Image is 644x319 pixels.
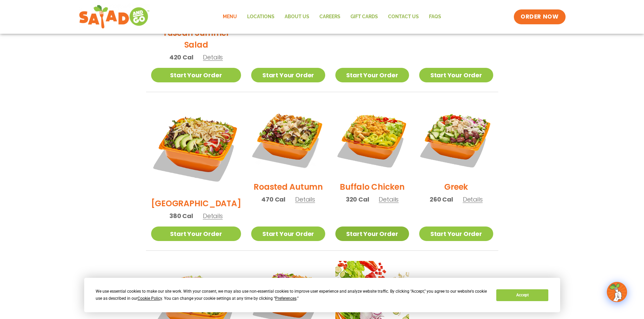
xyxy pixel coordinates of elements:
a: FAQs [424,9,446,25]
span: Cookie Policy [138,296,162,301]
a: Locations [242,9,280,25]
span: Details [203,53,223,61]
img: Product photo for Roasted Autumn Salad [251,102,325,176]
span: 470 Cal [261,195,285,204]
span: Details [379,195,399,204]
button: Accept [496,289,548,301]
span: Details [295,195,315,204]
a: GIFT CARDS [345,9,383,25]
span: Preferences [275,296,296,301]
a: Menu [218,9,242,25]
a: Start Your Order [335,68,409,82]
h2: Roasted Autumn [254,181,323,193]
span: 260 Cal [430,195,453,204]
a: Start Your Order [251,227,325,241]
a: ORDER NOW [514,9,565,24]
span: Details [203,212,223,220]
img: new-SAG-logo-768×292 [79,3,150,30]
div: Cookie Consent Prompt [84,278,560,312]
a: Start Your Order [335,227,409,241]
a: Start Your Order [419,227,493,241]
h2: Greek [444,181,468,193]
span: 320 Cal [346,195,369,204]
h2: [GEOGRAPHIC_DATA] [151,197,241,209]
a: Start Your Order [151,227,241,241]
h2: Tuscan Summer Salad [151,27,241,51]
span: ORDER NOW [521,13,558,21]
a: Start Your Order [251,68,325,82]
img: Product photo for Greek Salad [419,102,493,176]
h2: Buffalo Chicken [340,181,404,193]
nav: Menu [218,9,446,25]
span: 420 Cal [169,53,193,62]
div: We use essential cookies to make our site work. With your consent, we may also use non-essential ... [96,288,488,302]
span: 380 Cal [169,211,193,220]
img: Product photo for BBQ Ranch Salad [151,102,241,192]
a: About Us [280,9,314,25]
a: Careers [314,9,345,25]
a: Start Your Order [151,68,241,82]
span: Details [463,195,483,204]
img: Product photo for Buffalo Chicken Salad [335,102,409,176]
img: wpChatIcon [607,283,626,301]
a: Start Your Order [419,68,493,82]
a: Contact Us [383,9,424,25]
